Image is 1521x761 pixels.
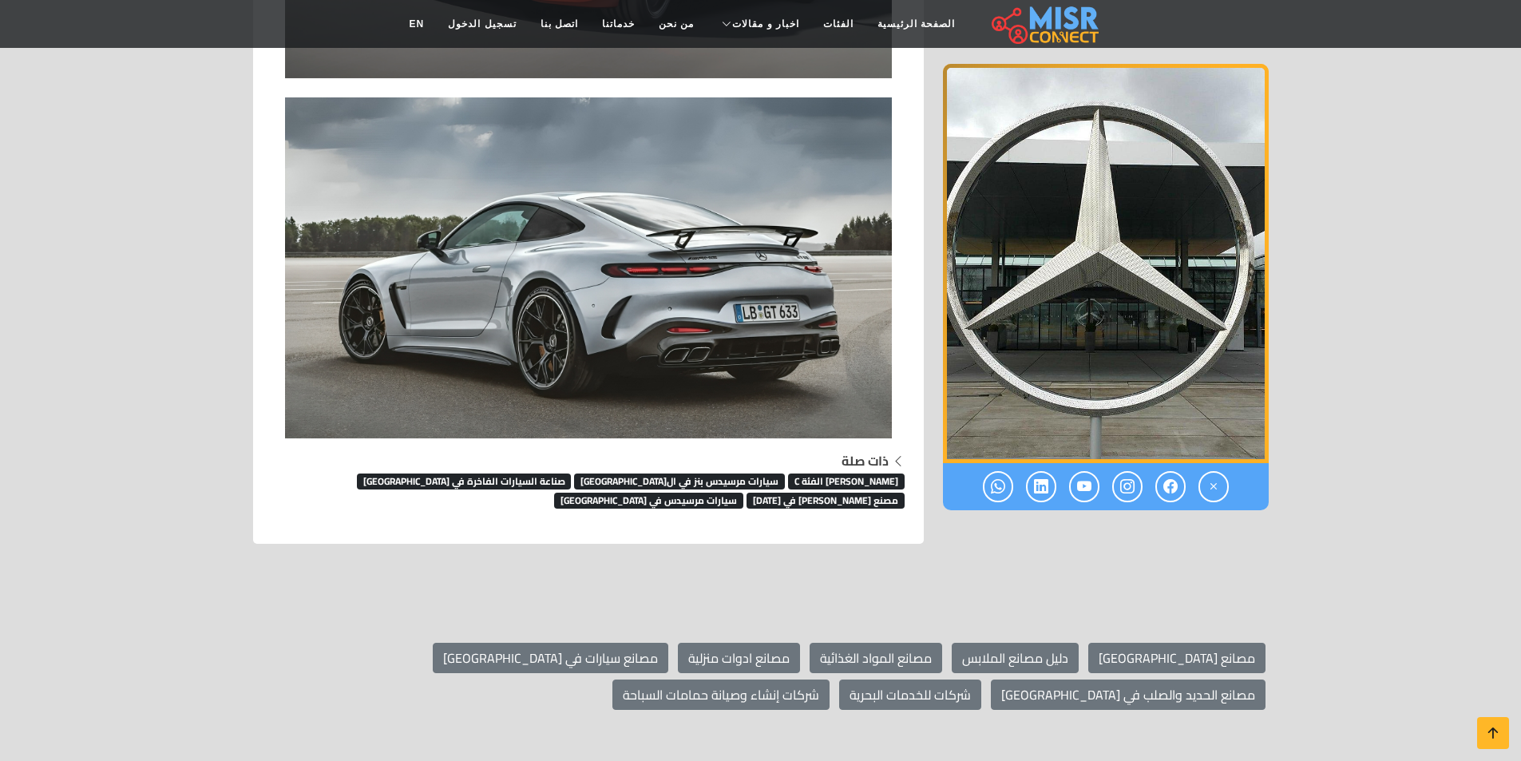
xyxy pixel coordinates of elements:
strong: ذات صلة [842,449,889,473]
a: مصانع الحديد والصلب في [GEOGRAPHIC_DATA] [991,680,1266,710]
a: الفئات [811,9,865,39]
a: دليل مصانع الملابس [952,643,1079,673]
a: سيارات مرسيدس في [GEOGRAPHIC_DATA] [554,487,743,511]
span: مصنع [PERSON_NAME] في [DATE] [747,493,905,509]
a: تسجيل الدخول [436,9,528,39]
a: EN [398,9,437,39]
a: صناعة السيارات الفاخرة في [GEOGRAPHIC_DATA] [357,468,572,492]
a: شركات للخدمات البحرية [839,680,981,710]
a: مصانع المواد الغذائية [810,643,942,673]
a: مصانع سيارات في [GEOGRAPHIC_DATA] [433,643,668,673]
a: الصفحة الرئيسية [865,9,967,39]
span: سيارات مرسيدس بنز في ال[GEOGRAPHIC_DATA] [574,474,785,489]
a: من نحن [647,9,706,39]
span: [PERSON_NAME] الفئة C [788,474,905,489]
span: اخبار و مقالات [732,17,799,31]
a: اخبار و مقالات [706,9,811,39]
a: شركات إنشاء وصيانة حمامات السباحة [612,680,830,710]
a: مصانع ادوات منزلية [678,643,800,673]
img: مصنع مرسيدس بنز [943,64,1269,463]
img: main.misr_connect [992,4,1099,44]
div: 1 / 1 [943,64,1269,463]
a: خدماتنا [590,9,647,39]
a: مصنع [PERSON_NAME] في [DATE] [747,487,905,511]
a: اتصل بنا [529,9,590,39]
span: صناعة السيارات الفاخرة في [GEOGRAPHIC_DATA] [357,474,572,489]
a: سيارات مرسيدس بنز في ال[GEOGRAPHIC_DATA] [574,468,785,492]
a: مصانع [GEOGRAPHIC_DATA] [1088,643,1266,673]
a: [PERSON_NAME] الفئة C [788,468,905,492]
span: سيارات مرسيدس في [GEOGRAPHIC_DATA] [554,493,743,509]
